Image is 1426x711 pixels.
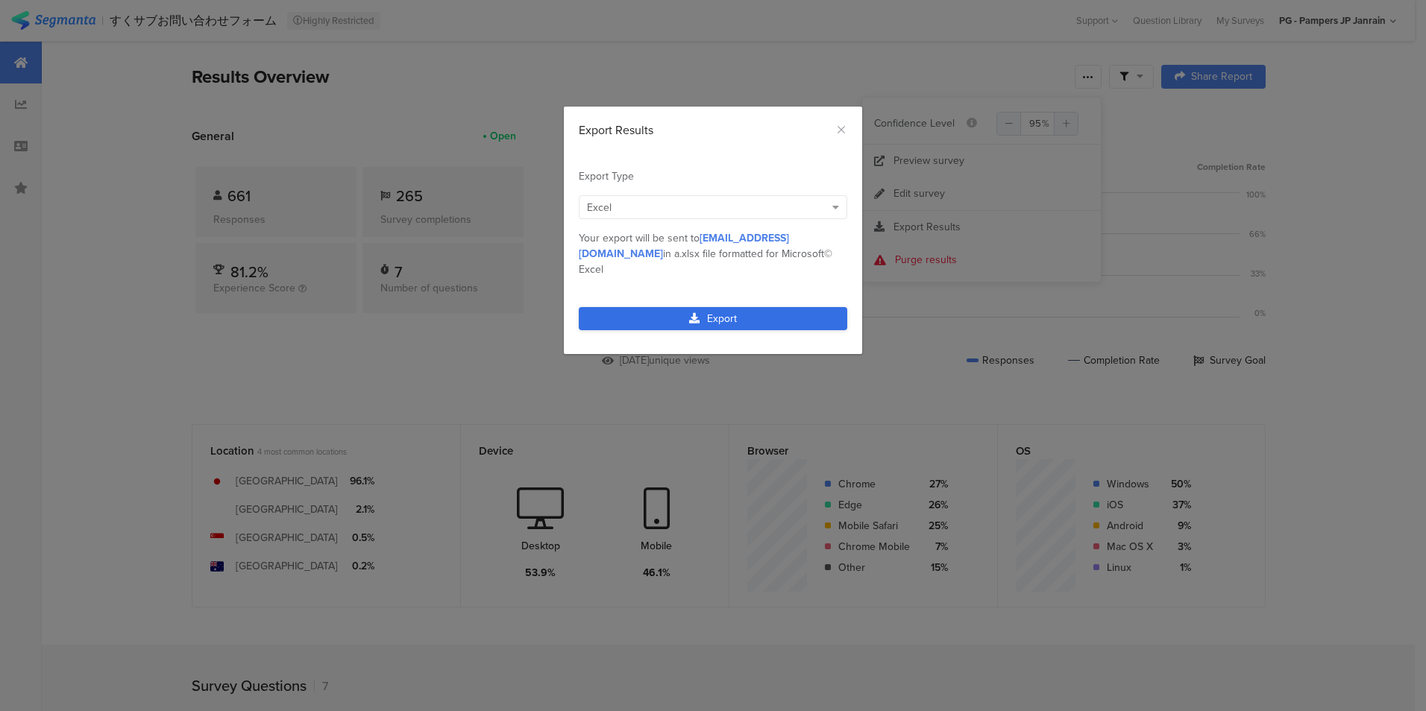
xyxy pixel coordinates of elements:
[579,121,847,139] div: Export Results
[835,121,847,139] button: Close
[579,230,847,277] div: Your export will be sent to in a
[579,246,832,277] span: .xlsx file formatted for Microsoft© Excel
[587,200,612,215] span: Excel
[564,107,862,354] div: dialog
[579,168,847,184] div: Export Type
[579,230,789,262] span: [EMAIL_ADDRESS][DOMAIN_NAME]
[579,307,847,330] a: Export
